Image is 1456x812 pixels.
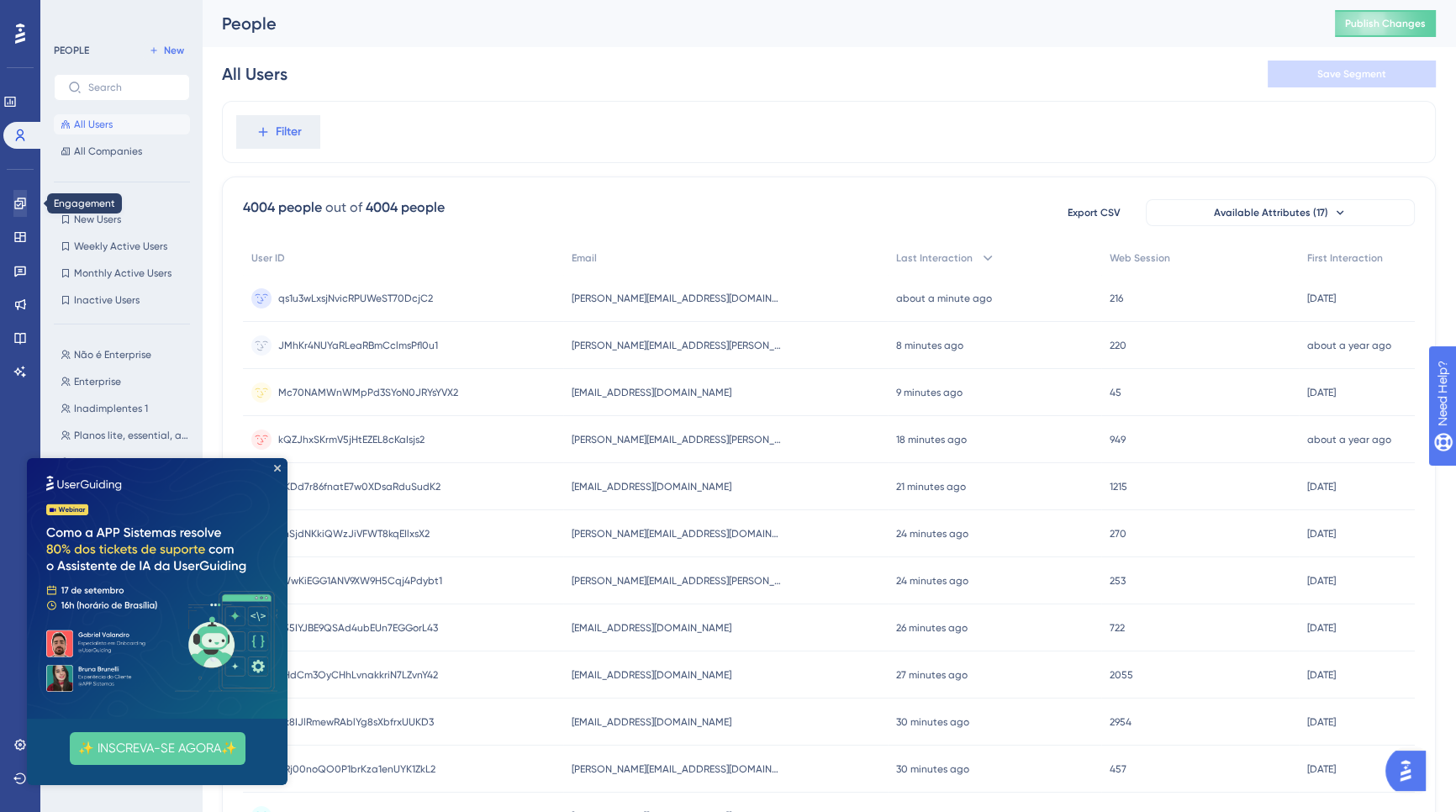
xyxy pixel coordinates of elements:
time: 9 minutes ago [896,387,963,398]
span: Weekly Active Users [74,240,167,253]
time: [DATE] [1307,622,1336,634]
span: 949 [1110,433,1126,446]
div: 4004 people [243,198,322,218]
div: out of [325,198,362,218]
span: 722 [1110,621,1125,635]
span: iWwKiEGG1ANV9XW9H5Cqj4Pdybt1 [278,574,442,588]
div: People [222,12,1293,35]
span: Mc70NAMWnWMpPd3SYoN0JRYsYVX2 [278,386,458,399]
span: Inactive Users [74,293,140,307]
span: [PERSON_NAME][EMAIL_ADDRESS][DOMAIN_NAME] [572,527,782,540]
time: [DATE] [1307,716,1336,728]
time: 30 minutes ago [896,763,969,775]
span: [PERSON_NAME][EMAIL_ADDRESS][PERSON_NAME][PERSON_NAME][DOMAIN_NAME] [572,433,782,446]
time: 8 minutes ago [896,340,963,351]
button: New [143,40,190,61]
span: 216 [1110,292,1123,305]
span: Planos lite, essential, advanced [74,429,193,442]
iframe: UserGuiding AI Assistant Launcher [1385,746,1436,796]
span: oRj00noQO0P1brKza1enUYK1ZkL2 [278,762,435,776]
span: All Companies [74,145,142,158]
button: Filter [236,115,320,149]
button: Publish Changes [1335,10,1436,37]
button: ✨ INSCREVA-SE AGORA✨ [43,274,219,307]
button: Available Attributes (17) [1146,199,1415,226]
span: 270 [1110,527,1126,540]
span: User ID [251,251,285,265]
button: Planos lite, essential, advanced [54,425,200,446]
button: Inadimplentes 1 [54,398,200,419]
time: 30 minutes ago [896,716,969,728]
time: 24 minutes ago [896,528,968,540]
span: 9hSjdNKkiQWzJiVFWT8kqEIlxsX2 [278,527,430,540]
span: [EMAIL_ADDRESS][DOMAIN_NAME] [572,621,731,635]
button: Export CSV [1052,199,1136,226]
span: Enterprise [74,375,121,388]
span: Publish Changes [1345,17,1426,30]
span: [PERSON_NAME][EMAIL_ADDRESS][PERSON_NAME][DOMAIN_NAME] [572,574,782,588]
span: JMhKr4NUYaRLeaRBmCclmsPfl0u1 [278,339,438,352]
span: 8KDd7r86fnatE7w0XDsaRduSudK2 [278,480,440,493]
span: [PERSON_NAME][EMAIL_ADDRESS][DOMAIN_NAME] [572,292,782,305]
span: 2055 [1110,668,1133,682]
span: All Users [74,118,113,131]
button: Teste por plano [54,452,200,472]
button: Enterprise [54,372,200,392]
time: [DATE] [1307,575,1336,587]
span: kQZJhxSKrmV5jHtEZEL8cKaIsjs2 [278,433,425,446]
span: Monthly Active Users [74,266,171,280]
time: [DATE] [1307,293,1336,304]
span: 253 [1110,574,1126,588]
span: 457 [1110,762,1126,776]
button: Monthly Active Users [54,263,190,283]
button: Não é Enterprise [54,345,200,365]
span: Export CSV [1068,206,1121,219]
span: 7HdCm3OyCHhLvnakkriN7LZvnY42 [278,668,438,682]
span: 220 [1110,339,1126,352]
span: 45 [1110,386,1121,399]
time: [DATE] [1307,528,1336,540]
time: 24 minutes ago [896,575,968,587]
span: Available Attributes (17) [1214,206,1328,219]
span: Last Interaction [896,251,973,265]
span: [EMAIL_ADDRESS][DOMAIN_NAME] [572,386,731,399]
time: [DATE] [1307,669,1336,681]
time: about a minute ago [896,293,992,304]
span: Need Help? [40,4,105,24]
time: about a year ago [1307,434,1391,446]
span: Teste por plano [74,456,147,469]
span: [EMAIL_ADDRESS][DOMAIN_NAME] [572,715,731,729]
span: [PERSON_NAME][EMAIL_ADDRESS][DOMAIN_NAME] [572,762,782,776]
input: Search [88,82,176,93]
time: 27 minutes ago [896,669,968,681]
span: [PERSON_NAME][EMAIL_ADDRESS][PERSON_NAME][DOMAIN_NAME] [572,339,782,352]
span: [EMAIL_ADDRESS][DOMAIN_NAME] [572,480,731,493]
time: [DATE] [1307,481,1336,493]
time: 21 minutes ago [896,481,966,493]
div: Close Preview [247,7,254,13]
button: All Companies [54,141,190,161]
span: First Interaction [1307,251,1383,265]
span: Inadimplentes 1 [74,402,148,415]
span: Email [572,251,597,265]
span: qs1u3wLxsjNvicRPUWeST70DcjC2 [278,292,433,305]
button: Save Segment [1268,61,1436,87]
button: Weekly Active Users [54,236,190,256]
span: Não é Enterprise [74,348,151,361]
span: Web Session [1110,251,1170,265]
div: 4004 people [366,198,445,218]
span: 355IYJBE9QSAd4ubEUn7EGGorL43 [278,621,438,635]
span: Save Segment [1317,67,1386,81]
button: All Users [54,114,190,134]
span: 1215 [1110,480,1127,493]
span: New Users [74,213,121,226]
div: All Users [222,62,288,86]
span: New [164,44,184,57]
div: PEOPLE [54,44,89,57]
time: 18 minutes ago [896,434,967,446]
time: [DATE] [1307,387,1336,398]
span: 5k8IJlRmewRAblYg8sXbfrxUUKD3 [278,715,434,729]
button: Inactive Users [54,290,190,310]
button: New Users [54,209,190,229]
